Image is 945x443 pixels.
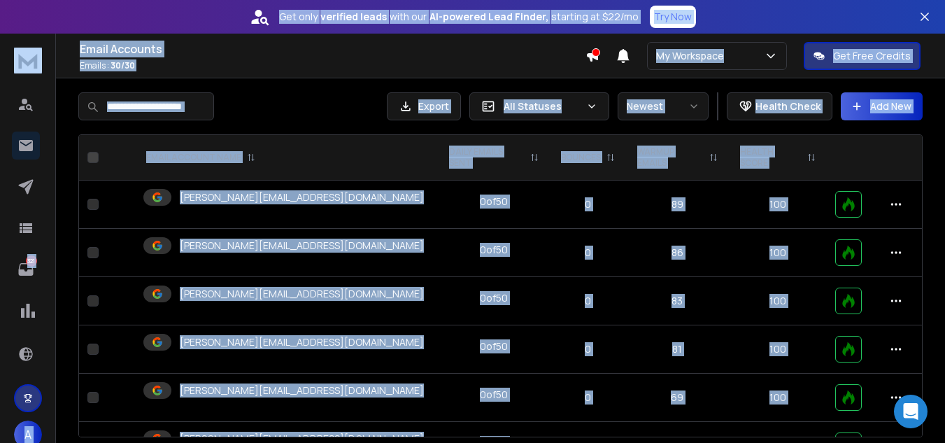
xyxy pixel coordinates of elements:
[480,243,508,257] div: 0 of 50
[480,195,508,209] div: 0 of 50
[429,10,548,24] strong: AI-powered Lead Finder,
[558,246,618,260] p: 0
[558,197,618,211] p: 0
[654,10,692,24] p: Try Now
[727,92,832,120] button: Health Check
[558,294,618,308] p: 0
[626,374,729,422] td: 69
[320,10,387,24] strong: verified leads
[729,325,827,374] td: 100
[80,41,585,57] h1: Email Accounts
[180,239,424,253] p: [PERSON_NAME][EMAIL_ADDRESS][DOMAIN_NAME]
[480,339,508,353] div: 0 of 50
[111,59,135,71] span: 30 / 30
[504,99,581,113] p: All Statuses
[146,152,255,163] div: EMAIL ACCOUNT NAME
[180,287,424,301] p: [PERSON_NAME][EMAIL_ADDRESS][DOMAIN_NAME]
[180,335,424,349] p: [PERSON_NAME][EMAIL_ADDRESS][DOMAIN_NAME]
[561,152,601,163] p: BOUNCES
[637,146,704,169] p: WARMUP EMAILS
[894,395,928,428] div: Open Intercom Messenger
[729,277,827,325] td: 100
[729,374,827,422] td: 100
[626,325,729,374] td: 81
[26,255,37,267] p: 321
[558,342,618,356] p: 0
[558,391,618,405] p: 0
[650,6,696,28] button: Try Now
[480,291,508,305] div: 0 of 50
[626,181,729,229] td: 89
[729,181,827,229] td: 100
[626,229,729,277] td: 86
[14,48,42,73] img: logo
[180,190,424,204] p: [PERSON_NAME][EMAIL_ADDRESS][DOMAIN_NAME]
[740,146,802,169] p: HEALTH SCORE
[833,49,911,63] p: Get Free Credits
[804,42,921,70] button: Get Free Credits
[480,388,508,402] div: 0 of 50
[387,92,461,120] button: Export
[12,255,40,283] a: 321
[279,10,639,24] p: Get only with our starting at $22/mo
[729,229,827,277] td: 100
[80,60,585,71] p: Emails :
[449,146,525,169] p: DAILY EMAILS SENT
[180,384,424,398] p: [PERSON_NAME][EMAIL_ADDRESS][DOMAIN_NAME]
[618,92,709,120] button: Newest
[656,49,730,63] p: My Workspace
[841,92,923,120] button: Add New
[626,277,729,325] td: 83
[755,99,820,113] p: Health Check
